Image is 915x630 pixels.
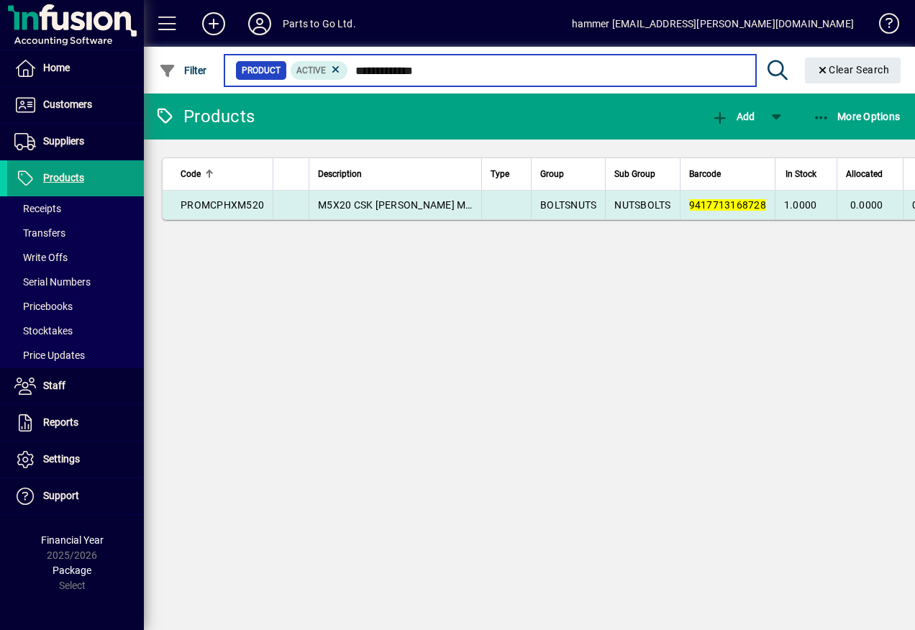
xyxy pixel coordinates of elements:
span: Allocated [846,166,883,182]
span: Active [296,65,326,76]
span: Barcode [689,166,721,182]
em: 9417713168728 [689,199,766,211]
a: Serial Numbers [7,270,144,294]
span: Package [53,565,91,576]
a: Reports [7,405,144,441]
a: Staff [7,368,144,404]
span: Transfers [14,227,65,239]
span: Group [540,166,564,182]
div: Parts to Go Ltd. [283,12,356,35]
div: Description [318,166,473,182]
span: 1.0000 [784,199,817,211]
button: Clear [805,58,901,83]
button: More Options [809,104,904,129]
span: 0.0000 [850,199,883,211]
div: Allocated [846,166,896,182]
span: Settings [43,453,80,465]
span: Staff [43,380,65,391]
a: Pricebooks [7,294,144,319]
a: Price Updates [7,343,144,367]
div: Group [540,166,596,182]
a: Settings [7,442,144,478]
a: Support [7,478,144,514]
span: Suppliers [43,135,84,147]
div: Code [181,166,264,182]
span: Code [181,166,201,182]
span: Price Updates [14,350,85,361]
a: Home [7,50,144,86]
a: Customers [7,87,144,123]
mat-chip: Activation Status: Active [291,61,348,80]
span: BOLTSNUTS [540,199,596,211]
a: Stocktakes [7,319,144,343]
span: Financial Year [41,534,104,546]
span: Serial Numbers [14,276,91,288]
div: Sub Group [614,166,670,182]
a: Write Offs [7,245,144,270]
span: Add [711,111,755,122]
span: M5X20 CSK [PERSON_NAME] MACHINE SCREW 304 S/S [318,199,578,211]
button: Add [708,104,758,129]
div: Products [155,105,255,128]
span: Pricebooks [14,301,73,312]
span: Write Offs [14,252,68,263]
button: Add [191,11,237,37]
a: Suppliers [7,124,144,160]
div: In Stock [784,166,830,182]
span: Clear Search [816,64,890,76]
span: Products [43,172,84,183]
span: More Options [813,111,901,122]
a: Knowledge Base [868,3,897,50]
a: Receipts [7,196,144,221]
span: Support [43,490,79,501]
div: hammer [EMAIL_ADDRESS][PERSON_NAME][DOMAIN_NAME] [572,12,854,35]
div: Barcode [689,166,766,182]
span: NUTSBOLTS [614,199,670,211]
span: Product [242,63,281,78]
span: Receipts [14,203,61,214]
span: Description [318,166,362,182]
span: Reports [43,416,78,428]
span: Stocktakes [14,325,73,337]
button: Filter [155,58,211,83]
span: Type [491,166,509,182]
span: Sub Group [614,166,655,182]
span: Customers [43,99,92,110]
span: Home [43,62,70,73]
button: Profile [237,11,283,37]
span: PROMCPHXM520 [181,199,264,211]
span: Filter [159,65,207,76]
a: Transfers [7,221,144,245]
span: In Stock [786,166,816,182]
div: Type [491,166,522,182]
